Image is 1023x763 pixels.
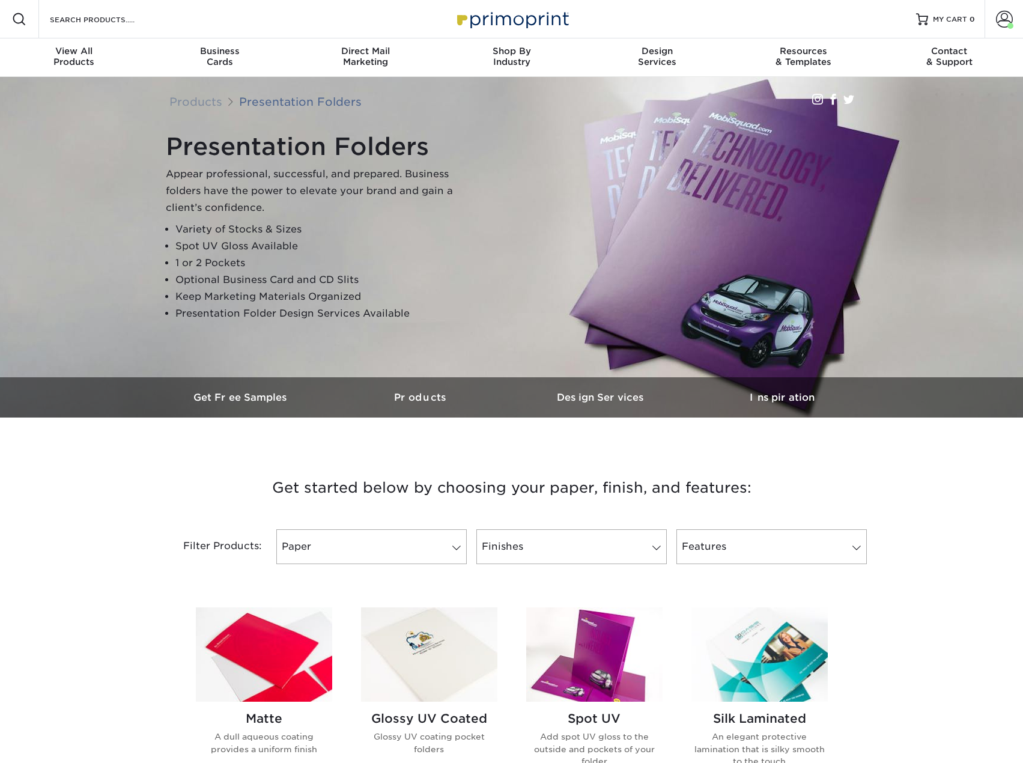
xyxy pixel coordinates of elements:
span: Design [584,46,730,56]
a: Products [169,95,222,108]
span: View All [1,46,147,56]
div: Filter Products: [151,529,272,564]
span: Contact [876,46,1022,56]
li: 1 or 2 Pockets [175,255,466,272]
h1: Presentation Folders [166,132,466,161]
div: Services [584,46,730,67]
a: Features [676,529,867,564]
a: DesignServices [584,38,730,77]
h3: Inspiration [692,392,872,403]
h3: Get Free Samples [151,392,332,403]
span: Resources [730,46,876,56]
a: View AllProducts [1,38,147,77]
a: Get Free Samples [151,377,332,418]
p: A dull aqueous coating provides a uniform finish [196,731,332,755]
p: Glossy UV coating pocket folders [361,731,497,755]
p: Appear professional, successful, and prepared. Business folders have the power to elevate your br... [166,166,466,216]
div: Cards [147,46,293,67]
a: Finishes [476,529,667,564]
h2: Spot UV [526,711,663,726]
a: BusinessCards [147,38,293,77]
a: Presentation Folders [239,95,362,108]
h3: Get started below by choosing your paper, finish, and features: [160,461,863,515]
a: Resources& Templates [730,38,876,77]
li: Keep Marketing Materials Organized [175,288,466,305]
a: Paper [276,529,467,564]
a: Shop ByIndustry [439,38,584,77]
img: Silk Laminated Presentation Folders [691,607,828,702]
span: 0 [970,15,975,23]
h3: Products [332,392,512,403]
div: Marketing [293,46,439,67]
span: Shop By [439,46,584,56]
li: Variety of Stocks & Sizes [175,221,466,238]
img: Matte Presentation Folders [196,607,332,702]
li: Optional Business Card and CD Slits [175,272,466,288]
a: Contact& Support [876,38,1022,77]
li: Presentation Folder Design Services Available [175,305,466,322]
div: & Templates [730,46,876,67]
a: Products [332,377,512,418]
span: Business [147,46,293,56]
img: Primoprint [452,6,572,32]
h2: Glossy UV Coated [361,711,497,726]
a: Direct MailMarketing [293,38,439,77]
a: Design Services [512,377,692,418]
input: SEARCH PRODUCTS..... [49,12,166,26]
h3: Design Services [512,392,692,403]
a: Inspiration [692,377,872,418]
h2: Silk Laminated [691,711,828,726]
h2: Matte [196,711,332,726]
img: Spot UV Presentation Folders [526,607,663,702]
li: Spot UV Gloss Available [175,238,466,255]
img: Glossy UV Coated Presentation Folders [361,607,497,702]
div: & Support [876,46,1022,67]
div: Products [1,46,147,67]
span: MY CART [933,14,967,25]
span: Direct Mail [293,46,439,56]
div: Industry [439,46,584,67]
